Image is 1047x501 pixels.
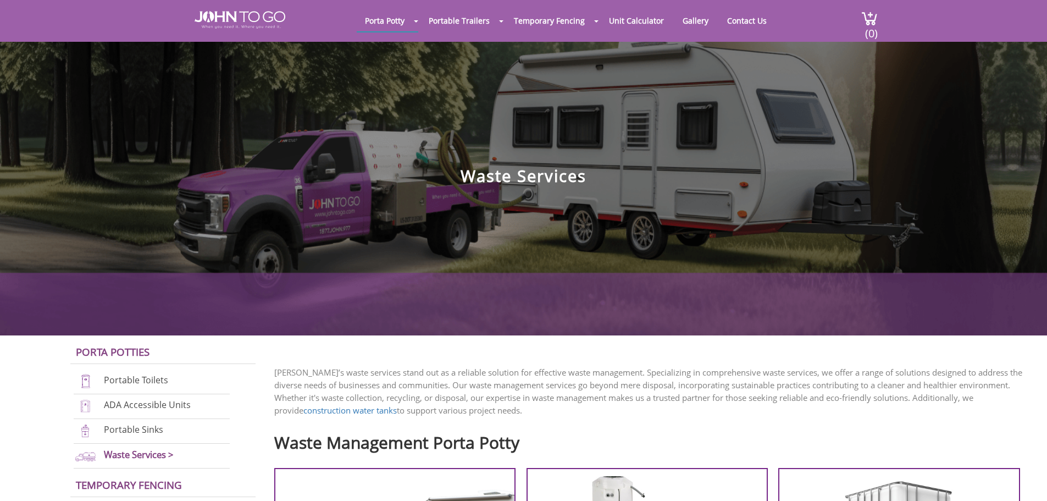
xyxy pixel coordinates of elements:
button: Live Chat [1003,457,1047,501]
img: cart a [861,11,878,26]
a: Unit Calculator [601,10,672,31]
h2: Waste Management Porta Potty [274,428,1031,452]
a: Portable Trailers [420,10,498,31]
a: Contact Us [719,10,775,31]
a: Gallery [674,10,717,31]
a: Porta Potty [357,10,413,31]
a: Temporary Fencing [506,10,593,31]
p: [PERSON_NAME]’s waste services stand out as a reliable solution for effective waste management. S... [274,366,1031,417]
img: portable-sinks-new.png [74,423,97,438]
a: Porta Potties [76,345,149,359]
a: construction water tanks [303,405,397,416]
span: (0) [865,17,878,41]
img: portable-toilets-new.png [74,374,97,389]
a: Portable Toilets [104,375,168,387]
img: JOHN to go [195,11,285,29]
img: ADA-units-new.png [74,399,97,414]
a: Portable Sinks [104,423,163,436]
a: ADA Accessible Units [104,399,191,411]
